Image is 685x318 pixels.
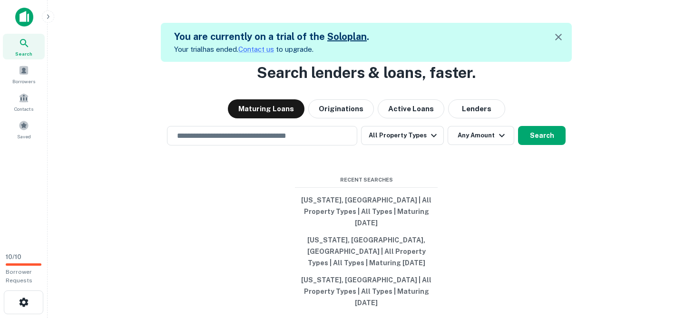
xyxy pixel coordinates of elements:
button: [US_STATE], [GEOGRAPHIC_DATA] | All Property Types | All Types | Maturing [DATE] [295,192,438,231]
a: Contact us [238,45,274,53]
button: Any Amount [448,126,514,145]
a: Soloplan [327,31,367,42]
button: Search [518,126,566,145]
span: Contacts [14,105,33,113]
button: Maturing Loans [228,99,304,118]
a: Borrowers [3,61,45,87]
a: Saved [3,116,45,142]
span: 10 / 10 [6,253,21,260]
span: Recent Searches [295,176,438,184]
button: [US_STATE], [GEOGRAPHIC_DATA], [GEOGRAPHIC_DATA] | All Property Types | All Types | Maturing [DATE] [295,231,438,271]
img: capitalize-icon.png [15,8,33,27]
span: Borrower Requests [6,269,32,284]
button: Originations [308,99,374,118]
button: Lenders [448,99,505,118]
span: Borrowers [12,77,35,85]
button: Active Loans [378,99,444,118]
span: Saved [17,133,31,140]
iframe: Chat Widget [637,212,685,257]
h5: You are currently on a trial of the . [174,29,369,44]
h3: Search lenders & loans, faster. [257,61,476,84]
a: Contacts [3,89,45,115]
span: Search [15,50,32,58]
button: [US_STATE], [GEOGRAPHIC_DATA] | All Property Types | All Types | Maturing [DATE] [295,271,438,311]
p: Your trial has ended. to upgrade. [174,44,369,55]
a: Search [3,34,45,59]
button: All Property Types [361,126,444,145]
